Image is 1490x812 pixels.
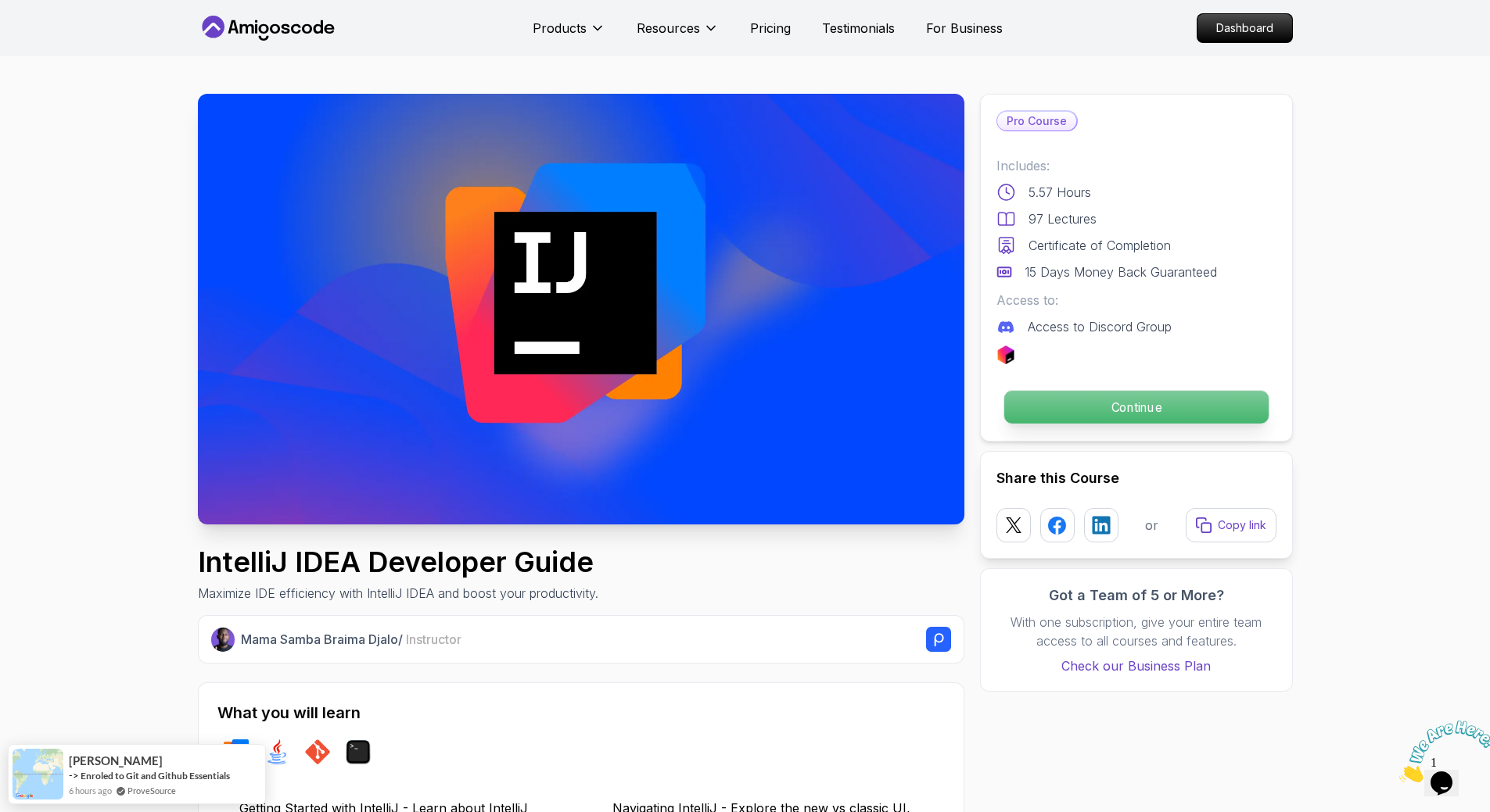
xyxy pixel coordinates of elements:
[997,112,1076,131] p: Pro Course
[224,739,249,764] img: intellij logo
[6,6,13,20] span: 1
[127,784,176,797] a: ProveSource
[198,546,598,578] h1: IntelliJ IDEA Developer Guide
[996,291,1276,309] p: Access to:
[198,584,598,603] p: Maximize IDE efficiency with IntelliJ IDEA and boost your productivity.
[1197,13,1293,43] a: Dashboard
[1145,516,1158,535] p: or
[217,702,945,724] h2: What you will learn
[996,656,1276,675] a: Check our Business Plan
[346,739,371,764] img: terminal logo
[996,345,1015,364] img: jetbrains logo
[305,739,330,764] img: git logo
[1186,508,1276,542] button: Copy link
[69,769,79,782] span: ->
[1029,236,1171,255] p: Certificate of Completion
[198,94,964,524] img: intellij-developer-guide_thumbnail
[996,156,1276,175] p: Includes:
[13,749,63,799] img: provesource social proof notification image
[637,19,700,38] p: Resources
[81,770,230,782] a: Enroled to Git and Github Essentials
[996,585,1276,606] h3: Got a Team of 5 or More?
[1028,317,1172,336] p: Access to Discord Group
[1004,391,1268,424] p: Continue
[1003,390,1269,424] button: Continue
[926,19,1003,38] a: For Business
[822,19,895,38] a: Testimonials
[6,6,103,68] img: Chat attention grabber
[996,467,1276,489] h2: Share this Course
[996,613,1276,650] p: With one subscription, give your entire team access to all courses and features.
[533,19,587,38] p: Products
[750,19,791,38] a: Pricing
[241,630,461,649] p: Mama Samba Braima Djalo /
[1393,714,1490,789] iframe: chat widget
[1029,209,1097,228] p: 97 Lectures
[211,628,235,652] img: Nelson Djalo
[406,631,461,647] span: Instructor
[637,19,719,50] button: Resources
[264,739,289,764] img: java logo
[533,19,605,50] button: Products
[69,754,163,767] span: [PERSON_NAME]
[1218,517,1266,533] p: Copy link
[1025,263,1217,281] p: 15 Days Money Back Guaranteed
[1197,14,1292,42] p: Dashboard
[69,784,112,797] span: 6 hours ago
[1029,183,1091,202] p: 5.57 Hours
